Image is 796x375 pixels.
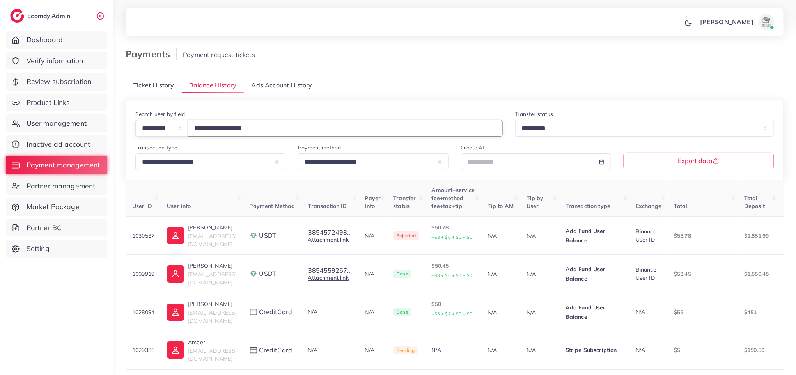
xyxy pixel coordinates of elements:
[393,308,411,316] span: Done
[188,309,237,324] span: [EMAIL_ADDRESS][DOMAIN_NAME]
[432,299,475,318] p: $50
[527,345,553,355] p: N/A
[432,187,475,210] span: Amount+service fee+method fee+tax+tip
[250,347,257,354] img: payment
[6,198,107,216] a: Market Package
[308,203,347,210] span: Transaction ID
[126,48,177,60] h3: Payments
[133,81,174,90] span: Ticket History
[135,110,185,118] label: Search user by field
[432,346,475,354] div: N/A
[674,203,688,210] span: Total
[700,17,753,27] p: [PERSON_NAME]
[678,158,719,164] span: Export data
[27,98,70,108] span: Product Links
[432,261,475,280] p: $50.45
[27,160,100,170] span: Payment management
[636,266,661,282] div: Binance User ID
[432,273,473,278] small: +$3 + $0 + $0 + $0
[744,307,772,317] p: $451
[488,203,514,210] span: Tip to AM
[365,231,381,240] p: N/A
[308,267,353,274] button: 3854559267...
[259,269,277,278] span: USDT
[759,14,774,30] img: avatar
[250,270,257,278] img: payment
[744,231,772,240] p: $1,851.99
[393,270,411,278] span: Done
[298,144,341,151] label: Payment method
[624,153,774,169] button: Export data
[250,203,295,210] span: Payment Method
[488,307,514,317] p: N/A
[6,219,107,237] a: Partner BC
[167,227,184,244] img: ic-user-info.36bf1079.svg
[6,240,107,258] a: Setting
[132,307,154,317] p: 1028094
[308,308,317,315] span: N/A
[674,231,732,240] p: $53.78
[432,235,473,240] small: +$3 + $0 + $0 + $0
[27,12,72,20] h2: Ecomdy Admin
[6,156,107,174] a: Payment management
[488,345,514,355] p: N/A
[636,203,661,210] span: Exchange
[132,345,154,355] p: 1029336
[393,195,416,210] span: Transfer status
[132,231,154,240] p: 1030537
[259,231,277,240] span: USDT
[27,139,90,149] span: Inactive ad account
[189,81,236,90] span: Balance History
[744,195,765,210] span: Total Deposit
[167,265,184,283] img: ic-user-info.36bf1079.svg
[432,311,473,316] small: +$3 + $2 + $0 + $0
[365,307,381,317] p: N/A
[696,14,777,30] a: [PERSON_NAME]avatar
[365,269,381,279] p: N/A
[393,231,419,240] span: Rejected
[308,347,317,354] span: N/A
[674,347,680,354] span: $5
[566,203,611,210] span: Transaction type
[167,203,191,210] span: User info
[132,203,152,210] span: User ID
[566,345,623,355] p: Stripe Subscription
[188,299,237,309] p: [PERSON_NAME]
[461,144,485,151] label: Create At
[488,269,514,279] p: N/A
[27,56,83,66] span: Verify information
[167,341,184,359] img: ic-user-info.36bf1079.svg
[6,135,107,153] a: Inactive ad account
[527,231,553,240] p: N/A
[527,269,553,279] p: N/A
[183,51,255,59] span: Payment request tickets
[744,345,772,355] p: $150.50
[566,226,623,245] p: Add Fund User Balance
[636,347,645,354] span: N/A
[188,271,237,286] span: [EMAIL_ADDRESS][DOMAIN_NAME]
[365,195,381,210] span: Payer Info
[27,181,96,191] span: Partner management
[259,346,293,355] span: creditCard
[308,229,353,236] button: 3854572498...
[744,269,772,279] p: $1,550.45
[250,309,257,315] img: payment
[488,231,514,240] p: N/A
[6,31,107,49] a: Dashboard
[188,338,237,347] p: Ameer
[636,308,645,315] span: N/A
[135,144,177,151] label: Transaction type
[27,35,63,45] span: Dashboard
[250,232,257,240] img: payment
[308,236,349,243] a: Attachment link
[6,94,107,112] a: Product Links
[432,223,475,242] p: $50.78
[6,52,107,70] a: Verify information
[188,223,237,232] p: [PERSON_NAME]
[6,177,107,195] a: Partner management
[27,202,80,212] span: Market Package
[10,9,24,23] img: logo
[636,227,661,243] div: Binance User ID
[132,269,154,279] p: 1009919
[167,304,184,321] img: ic-user-info.36bf1079.svg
